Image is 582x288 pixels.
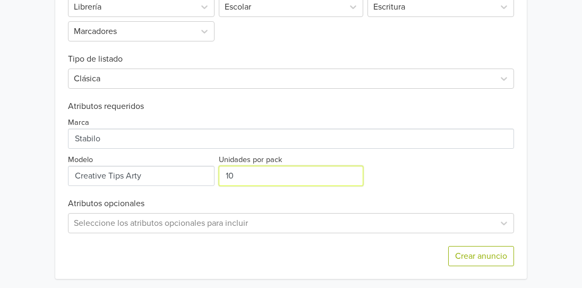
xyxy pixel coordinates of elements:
[219,154,282,166] label: Unidades por pack
[68,199,514,209] h6: Atributos opcionales
[68,117,89,129] label: Marca
[68,154,93,166] label: Modelo
[448,246,514,266] button: Crear anuncio
[68,101,514,112] h6: Atributos requeridos
[68,41,514,64] h6: Tipo de listado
